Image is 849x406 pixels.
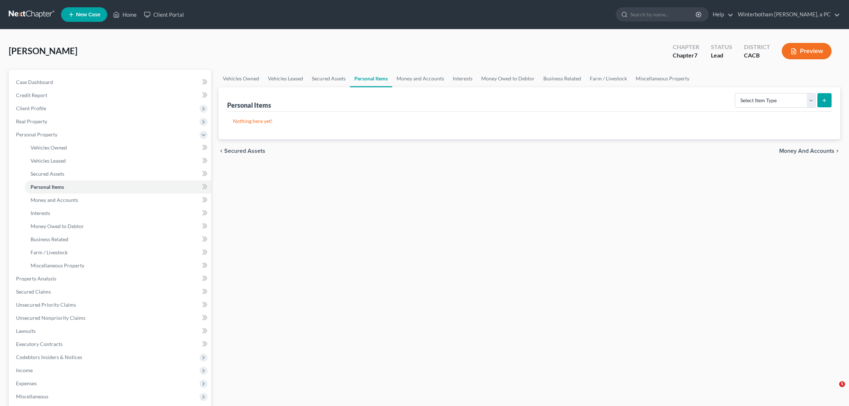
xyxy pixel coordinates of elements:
[307,70,350,87] a: Secured Assets
[25,194,211,207] a: Money and Accounts
[31,197,78,203] span: Money and Accounts
[218,70,263,87] a: Vehicles Owned
[25,141,211,154] a: Vehicles Owned
[31,144,67,151] span: Vehicles Owned
[25,233,211,246] a: Business Related
[31,171,64,177] span: Secured Assets
[25,154,211,167] a: Vehicles Leased
[448,70,477,87] a: Interests
[9,45,77,56] span: [PERSON_NAME]
[16,92,47,98] span: Credit Report
[782,43,832,59] button: Preview
[16,380,37,386] span: Expenses
[218,148,224,154] i: chevron_left
[25,167,211,180] a: Secured Assets
[10,325,211,338] a: Lawsuits
[25,180,211,194] a: Personal Items
[10,285,211,298] a: Secured Claims
[109,8,140,21] a: Home
[711,51,732,60] div: Lead
[16,341,63,347] span: Executory Contracts
[839,381,845,387] span: 5
[31,184,64,190] span: Personal Items
[477,70,539,87] a: Money Owed to Debtor
[16,105,46,111] span: Client Profile
[734,8,840,21] a: Winterbotham [PERSON_NAME], a PC
[694,52,697,59] span: 7
[16,79,53,85] span: Case Dashboard
[25,220,211,233] a: Money Owed to Debtor
[16,393,48,399] span: Miscellaneous
[10,338,211,351] a: Executory Contracts
[630,8,697,21] input: Search by name...
[31,223,84,229] span: Money Owed to Debtor
[25,246,211,259] a: Farm / Livestock
[31,210,50,216] span: Interests
[76,12,100,17] span: New Case
[31,158,66,164] span: Vehicles Leased
[16,354,82,360] span: Codebtors Insiders & Notices
[31,236,68,242] span: Business Related
[263,70,307,87] a: Vehicles Leased
[711,43,732,51] div: Status
[218,148,265,154] button: chevron_left Secured Assets
[709,8,733,21] a: Help
[16,367,33,373] span: Income
[673,51,699,60] div: Chapter
[25,259,211,272] a: Miscellaneous Property
[16,315,85,321] span: Unsecured Nonpriority Claims
[224,148,265,154] span: Secured Assets
[31,249,68,255] span: Farm / Livestock
[586,70,631,87] a: Farm / Livestock
[392,70,448,87] a: Money and Accounts
[779,148,834,154] span: Money and Accounts
[673,43,699,51] div: Chapter
[631,70,694,87] a: Miscellaneous Property
[227,101,271,110] div: Personal Items
[779,148,840,154] button: Money and Accounts chevron_right
[16,328,36,334] span: Lawsuits
[16,302,76,308] span: Unsecured Priority Claims
[16,118,47,124] span: Real Property
[10,311,211,325] a: Unsecured Nonpriority Claims
[16,275,56,282] span: Property Analysis
[539,70,586,87] a: Business Related
[10,298,211,311] a: Unsecured Priority Claims
[16,288,51,295] span: Secured Claims
[16,131,57,138] span: Personal Property
[10,272,211,285] a: Property Analysis
[10,76,211,89] a: Case Dashboard
[10,89,211,102] a: Credit Report
[140,8,188,21] a: Client Portal
[31,262,84,268] span: Miscellaneous Property
[824,381,842,399] iframe: Intercom live chat
[744,51,770,60] div: CACB
[25,207,211,220] a: Interests
[350,70,392,87] a: Personal Items
[744,43,770,51] div: District
[834,148,840,154] i: chevron_right
[233,118,826,125] p: Nothing here yet!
